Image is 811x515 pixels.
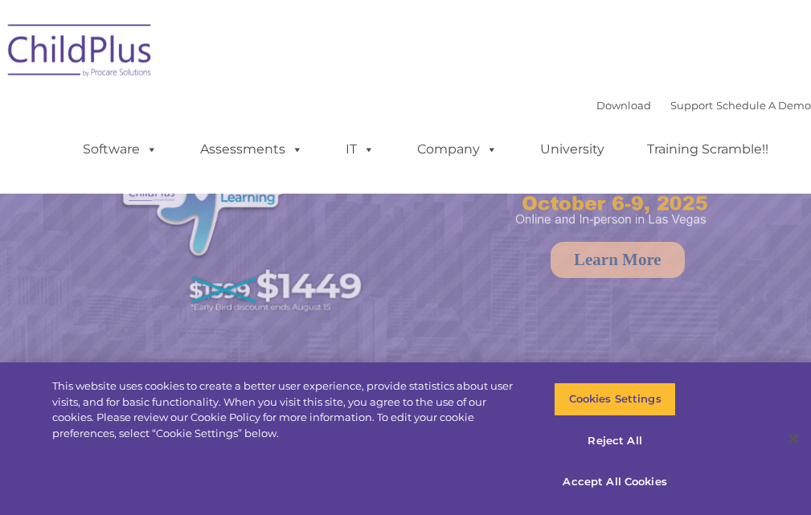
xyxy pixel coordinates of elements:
[184,133,319,166] a: Assessments
[524,133,621,166] a: University
[596,99,651,112] a: Download
[52,378,530,441] div: This website uses cookies to create a better user experience, provide statistics about user visit...
[67,133,174,166] a: Software
[554,465,675,499] button: Accept All Cookies
[554,382,675,416] button: Cookies Settings
[596,99,811,112] font: |
[554,424,675,458] button: Reject All
[776,421,811,456] button: Close
[670,99,713,112] a: Support
[330,133,391,166] a: IT
[401,133,514,166] a: Company
[631,133,784,166] a: Training Scramble!!
[716,99,811,112] a: Schedule A Demo
[551,242,685,278] a: Learn More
